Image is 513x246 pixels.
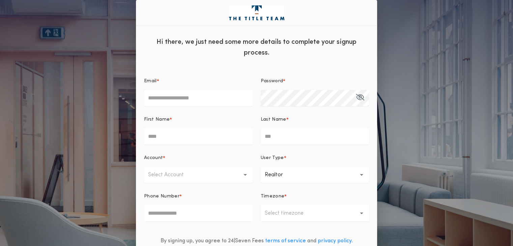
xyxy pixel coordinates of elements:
a: terms of service [265,238,306,244]
p: Select Account [148,171,195,179]
img: logo [229,5,284,20]
p: Password [261,78,283,85]
input: Last Name* [261,128,369,145]
input: First Name* [144,128,253,145]
p: First Name [144,116,170,123]
p: Timezone [261,193,285,200]
input: Phone Number* [144,205,253,221]
a: privacy policy. [318,238,353,244]
div: Hi there, we just need some more details to complete your signup process. [136,31,377,62]
p: Phone Number [144,193,179,200]
input: Email* [144,90,253,106]
div: By signing up, you agree to 24|Seven Fees and [161,237,353,245]
button: Select Account [144,167,253,183]
button: Select timezone [261,205,369,221]
p: Realtor [265,171,294,179]
button: Password* [356,90,364,106]
p: Email [144,78,157,85]
p: User Type [261,155,284,161]
input: Password* [261,90,369,106]
button: Realtor [261,167,369,183]
p: Last Name [261,116,286,123]
p: Select timezone [265,209,314,217]
p: Account [144,155,163,161]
